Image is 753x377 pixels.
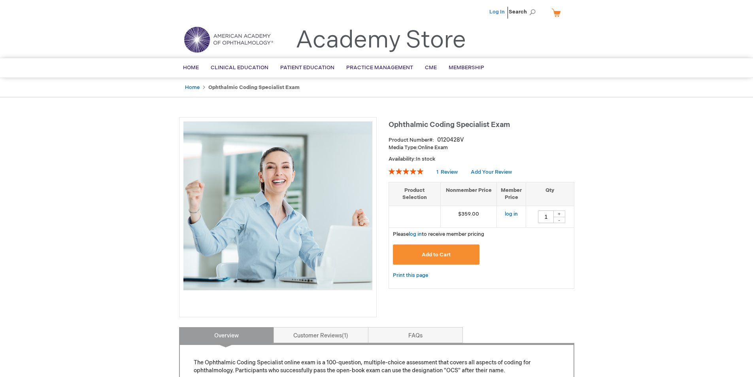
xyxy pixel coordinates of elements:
[422,252,451,258] span: Add to Cart
[436,169,438,175] span: 1
[280,64,334,71] span: Patient Education
[538,210,554,223] input: Qty
[409,231,422,237] a: log in
[183,121,372,311] img: Ophthalmic Coding Specialist Exam
[441,169,458,175] span: Review
[208,84,300,91] strong: Ophthalmic Coding Specialist Exam
[553,217,565,223] div: -
[389,121,510,129] span: Ophthalmic Coding Specialist Exam
[489,9,505,15] a: Log In
[183,64,199,71] span: Home
[342,332,348,339] span: 1
[509,4,539,20] span: Search
[346,64,413,71] span: Practice Management
[179,327,274,343] a: Overview
[185,84,200,91] a: Home
[211,64,268,71] span: Clinical Education
[526,182,574,206] th: Qty
[393,231,484,237] span: Please to receive member pricing
[497,182,526,206] th: Member Price
[505,211,518,217] a: log in
[471,169,512,175] a: Add Your Review
[389,144,418,151] strong: Media Type:
[393,271,428,280] a: Print this page
[449,64,484,71] span: Membership
[393,244,480,265] button: Add to Cart
[194,359,560,375] p: The Ophthalmic Coding Specialist online exam is a 100-question, multiple-choice assessment that c...
[553,210,565,217] div: +
[389,168,423,174] div: 100%
[425,64,437,71] span: CME
[274,327,368,343] a: Customer Reviews1
[440,206,497,227] td: $359.00
[436,169,459,175] a: 1 Review
[389,137,434,143] strong: Product Number
[296,26,466,55] a: Academy Store
[437,136,464,144] div: 0120428V
[416,156,435,162] span: In stock
[389,144,574,152] p: Online Exam
[368,327,463,343] a: FAQs
[389,155,574,163] p: Availability:
[389,182,441,206] th: Product Selection
[440,182,497,206] th: Nonmember Price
